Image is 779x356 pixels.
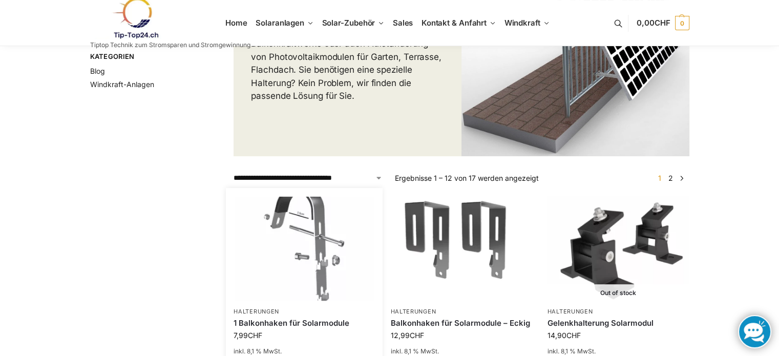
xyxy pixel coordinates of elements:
[566,331,581,340] span: CHF
[234,331,262,340] bdi: 7,99
[390,196,532,302] img: Balkonhaken für Solarmodule - Eckig
[548,196,689,302] a: Out of stockGelenkhalterung Solarmodul
[678,173,685,183] a: →
[395,173,539,183] p: Ergebnisse 1 – 12 von 17 werden angezeigt
[548,331,581,340] bdi: 14,90
[390,308,436,315] a: Halterungen
[393,18,413,28] span: Sales
[637,18,670,28] span: 0,00
[666,174,676,182] a: Seite 2
[234,318,375,328] a: 1 Balkonhaken für Solarmodule
[90,67,105,75] a: Blog
[652,173,689,183] nav: Produkt-Seitennummerierung
[234,347,375,356] p: inkl. 8,1 % MwSt.
[656,174,664,182] span: Seite 1
[548,318,689,328] a: Gelenkhalterung Solarmodul
[548,308,593,315] a: Halterungen
[390,331,424,340] bdi: 12,99
[248,331,262,340] span: CHF
[504,18,540,28] span: Windkraft
[409,331,424,340] span: CHF
[675,16,689,30] span: 0
[655,18,670,28] span: CHF
[390,347,532,356] p: inkl. 8,1 % MwSt.
[90,52,192,62] span: Kategorien
[548,196,689,302] img: Gelenkhalterung Solarmodul
[90,80,154,89] a: Windkraft-Anlagen
[390,318,532,328] a: Balkonhaken für Solarmodule – Eckig
[90,42,250,48] p: Tiptop Technik zum Stromsparen und Stromgewinnung
[234,173,382,183] select: Shop-Reihenfolge
[548,347,689,356] p: inkl. 8,1 % MwSt.
[637,8,689,38] a: 0,00CHF 0
[235,197,374,301] img: Balkonhaken für runde Handläufe
[234,308,279,315] a: Halterungen
[251,11,444,103] p: Hier finden Sie alles, was Sie zur Befestigung von Solarmodulen benötigen. Halterungen für Balkon...
[422,18,487,28] span: Kontakt & Anfahrt
[322,18,375,28] span: Solar-Zubehör
[256,18,304,28] span: Solaranlagen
